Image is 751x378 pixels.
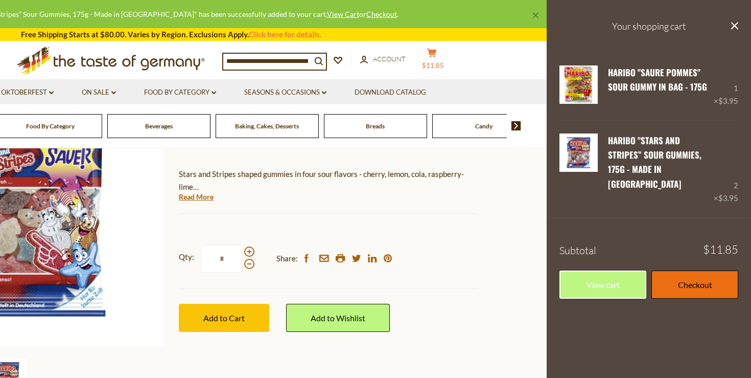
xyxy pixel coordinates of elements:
[559,271,646,299] a: View cart
[179,168,478,193] p: Stars and Stripes shaped gummies in four sour flavors - cherry, lemon, cola, raspberry-lime
[366,122,385,130] a: Breads
[360,54,406,65] a: Account
[144,87,216,98] a: Food By Category
[327,10,359,18] a: View Cart
[203,313,245,323] span: Add to Cart
[714,134,738,205] div: 2 ×
[373,55,406,63] span: Account
[559,65,598,107] a: Haribo "Saure Pommes" Sour Gummy in Bag - 175g
[286,304,390,332] a: Add to Wishlist
[217,138,252,148] span: ( )
[249,30,321,39] a: Click here for details.
[179,251,194,263] strong: Qty:
[511,121,521,130] img: next arrow
[355,87,426,98] a: Download Catalog
[422,61,444,70] span: $11.85
[26,122,75,130] a: Food By Category
[559,134,598,172] img: Haribo Stars and Stripes
[235,122,299,130] a: Baking, Cakes, Desserts
[714,65,738,107] div: 1 ×
[532,12,538,18] a: ×
[82,87,116,98] a: On Sale
[559,134,598,205] a: Haribo Stars and Stripes
[416,48,447,74] button: $11.85
[475,122,492,130] a: Candy
[651,271,738,299] a: Checkout
[559,244,596,257] span: Subtotal
[718,193,738,203] span: $3.95
[559,65,598,104] img: Haribo "Saure Pommes" Sour Gummy in Bag - 175g
[145,122,173,130] a: Beverages
[1,87,54,98] a: Oktoberfest
[718,96,738,105] span: $3.95
[201,244,243,273] input: Qty:
[179,304,269,332] button: Add to Cart
[608,134,701,190] a: Haribo "Stars and Stripes” Sour Gummies, 175g - Made in [GEOGRAPHIC_DATA]
[179,192,214,202] a: Read More
[244,87,326,98] a: Seasons & Occasions
[703,244,738,255] span: $11.85
[608,66,707,93] a: Haribo "Saure Pommes" Sour Gummy in Bag - 175g
[366,10,397,18] a: Checkout
[276,252,298,265] span: Share:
